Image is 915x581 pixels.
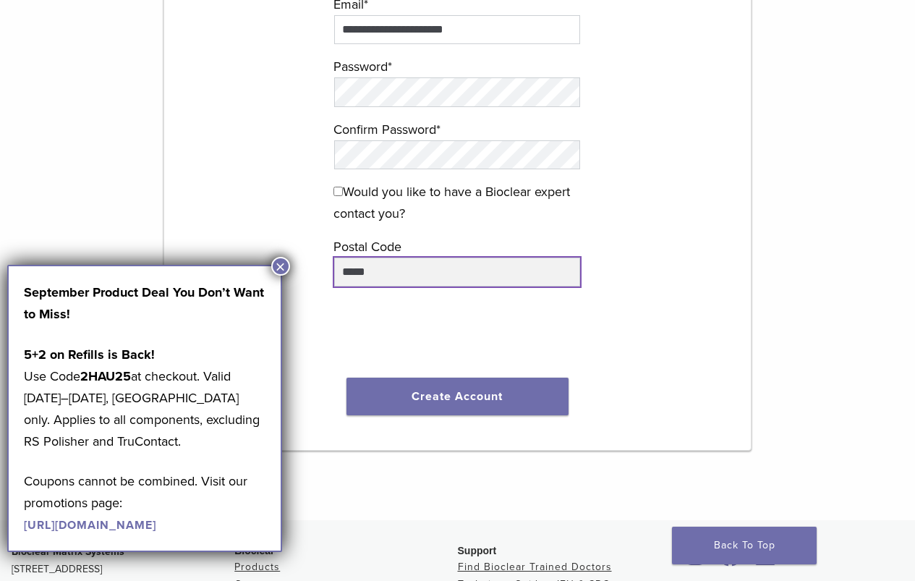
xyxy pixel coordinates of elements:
label: Confirm Password [333,119,581,140]
label: Would you like to have a Bioclear expert contact you? [333,181,581,224]
label: Password [333,56,581,77]
strong: 2HAU25 [80,368,131,384]
input: Would you like to have a Bioclear expert contact you? [333,187,343,196]
a: Bioclear [714,553,747,567]
button: Close [271,257,290,276]
button: Create Account [346,378,569,415]
strong: Bioclear Matrix Systems [12,546,124,558]
p: Coupons cannot be combined. Visit our promotions page: [24,470,265,535]
p: Use Code at checkout. Valid [DATE]–[DATE], [GEOGRAPHIC_DATA] only. Applies to all components, exc... [24,344,265,452]
a: [URL][DOMAIN_NAME] [24,518,156,533]
a: Bioclear [681,553,711,567]
span: Support [458,545,497,556]
label: Postal Code [333,236,581,258]
strong: 5+2 on Refills is Back! [24,347,155,362]
span: Bioclear [234,545,274,556]
iframe: reCAPTCHA [347,304,567,360]
a: Find Bioclear Trained Doctors [458,561,612,573]
a: Back To Top [672,527,817,564]
a: Products [234,561,280,573]
strong: September Product Deal You Don’t Want to Miss! [24,284,264,322]
a: Bioclear [750,553,780,567]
